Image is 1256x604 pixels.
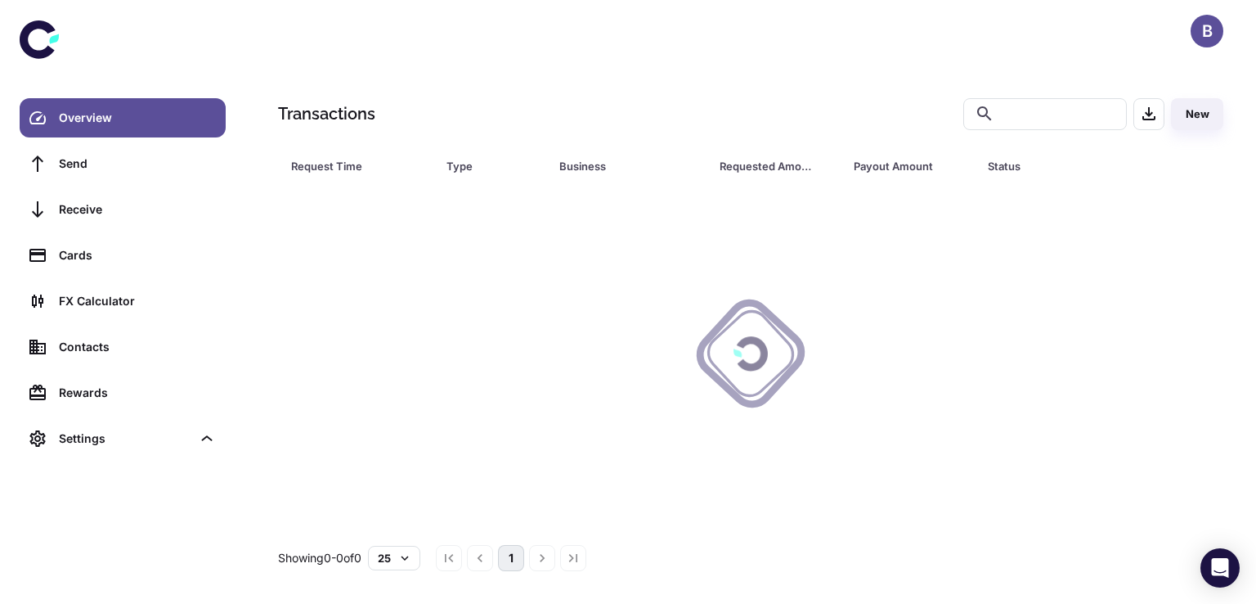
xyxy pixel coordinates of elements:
div: Receive [59,201,216,219]
a: Contacts [20,327,226,367]
a: Overview [20,98,226,137]
div: Rewards [59,384,216,402]
button: New [1171,98,1223,130]
h1: Transactions [278,101,375,126]
div: Payout Amount [854,155,947,178]
div: Settings [20,419,226,458]
button: 25 [368,546,420,570]
div: Status [988,155,1134,178]
nav: pagination navigation [433,545,589,571]
a: Send [20,144,226,183]
p: Showing 0-0 of 0 [278,549,361,567]
span: Requested Amount [720,155,834,178]
span: Request Time [291,155,427,178]
div: Cards [59,246,216,264]
div: Overview [59,109,216,127]
a: Cards [20,236,226,275]
a: FX Calculator [20,282,226,321]
div: Type [446,155,518,178]
div: Contacts [59,338,216,356]
span: Type [446,155,540,178]
span: Status [988,155,1155,178]
div: Request Time [291,155,406,178]
a: Receive [20,190,226,229]
div: Open Intercom Messenger [1200,548,1240,588]
span: Payout Amount [854,155,968,178]
div: Send [59,155,216,173]
a: Rewards [20,373,226,412]
button: B [1191,15,1223,47]
div: Requested Amount [720,155,813,178]
div: Settings [59,430,191,448]
div: FX Calculator [59,292,216,310]
button: page 1 [498,545,524,571]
